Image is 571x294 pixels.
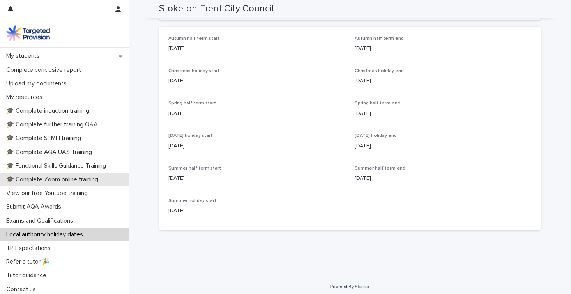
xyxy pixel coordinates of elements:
[168,198,216,203] span: Summer holiday start
[168,69,219,73] span: Christmas holiday start
[3,217,80,225] p: Exams and Qualifications
[3,52,46,60] p: My students
[3,107,95,115] p: 🎓 Complete induction training
[168,133,212,138] span: [DATE] holiday start
[168,207,345,215] p: [DATE]
[3,272,53,279] p: Tutor guidance
[3,94,49,101] p: My resources
[355,133,397,138] span: [DATE] holiday end
[159,3,274,14] h2: Stoke-on-Trent City Council
[168,44,345,53] p: [DATE]
[3,203,67,211] p: Submit AQA Awards
[330,284,369,289] a: Powered By Stacker
[3,286,42,293] p: Contact us
[6,25,50,41] img: M5nRWzHhSzIhMunXDL62
[355,166,405,171] span: Summer half term end
[3,190,94,197] p: View our free Youtube training
[168,142,345,150] p: [DATE]
[3,80,73,87] p: Upload my documents
[168,36,219,41] span: Autumn half term start
[3,231,89,238] p: Local authority holiday dates
[355,142,532,150] p: [DATE]
[3,162,112,170] p: 🎓 Functional Skills Guidance Training
[355,44,532,53] p: [DATE]
[168,166,221,171] span: Summer half term start
[3,244,57,252] p: TP Expectations
[3,258,56,266] p: Refer a tutor 🎉
[168,174,345,182] p: [DATE]
[355,101,400,106] span: Spring half term end
[168,110,345,118] p: [DATE]
[3,149,98,156] p: 🎓 Complete AQA UAS Training
[355,110,532,118] p: [DATE]
[168,101,216,106] span: Spring half term start
[355,36,404,41] span: Autumn half term end
[3,66,87,74] p: Complete conclusive report
[355,174,532,182] p: [DATE]
[168,77,345,85] p: [DATE]
[355,69,404,73] span: Christmas holiday end
[3,176,104,183] p: 🎓 Complete Zoom online training
[3,121,104,128] p: 🎓 Complete further training Q&A
[355,77,532,85] p: [DATE]
[3,135,87,142] p: 🎓 Complete SEMH training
